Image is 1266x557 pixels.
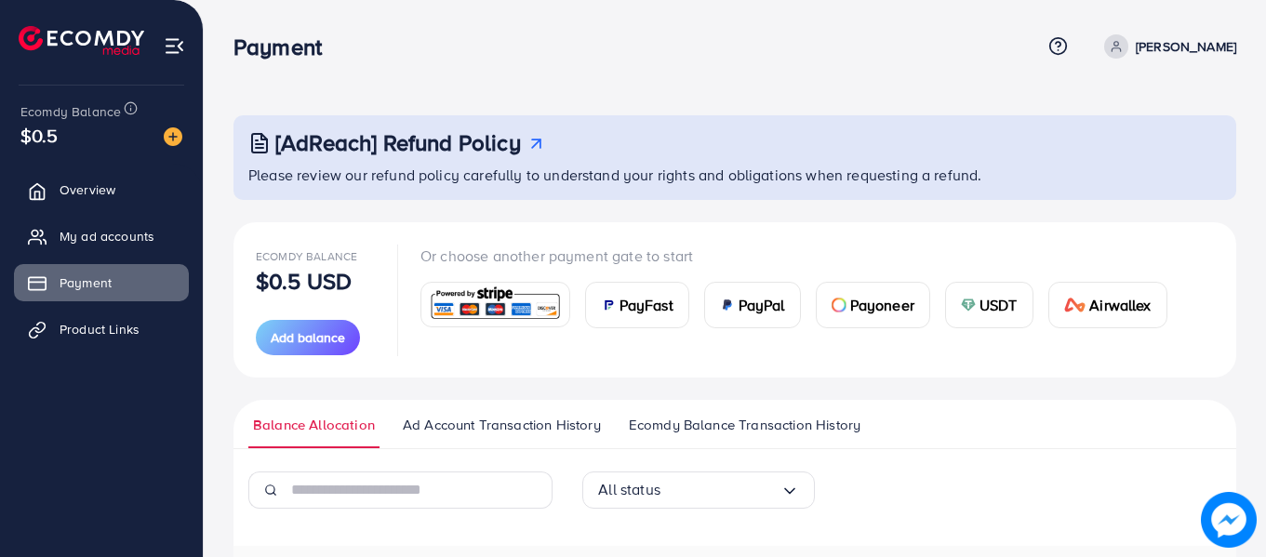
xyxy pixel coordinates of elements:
[403,415,601,435] span: Ad Account Transaction History
[1136,35,1236,58] p: [PERSON_NAME]
[427,285,564,325] img: card
[945,282,1033,328] a: cardUSDT
[620,294,673,316] span: PayFast
[20,122,59,149] span: $0.5
[720,298,735,312] img: card
[1201,492,1257,548] img: image
[14,171,189,208] a: Overview
[14,264,189,301] a: Payment
[739,294,785,316] span: PayPal
[1097,34,1236,59] a: [PERSON_NAME]
[60,180,115,199] span: Overview
[19,26,144,55] img: logo
[14,311,189,348] a: Product Links
[1064,298,1086,312] img: card
[850,294,914,316] span: Payoneer
[248,164,1225,186] p: Please review our refund policy carefully to understand your rights and obligations when requesti...
[420,282,570,327] a: card
[164,127,182,146] img: image
[60,320,140,338] span: Product Links
[275,129,521,156] h3: [AdReach] Refund Policy
[164,35,185,57] img: menu
[979,294,1018,316] span: USDT
[256,270,352,292] p: $0.5 USD
[1089,294,1151,316] span: Airwallex
[14,218,189,255] a: My ad accounts
[660,475,780,504] input: Search for option
[20,102,121,121] span: Ecomdy Balance
[1048,282,1167,328] a: cardAirwallex
[582,471,815,509] div: Search for option
[233,33,337,60] h3: Payment
[832,298,846,312] img: card
[704,282,801,328] a: cardPayPal
[598,475,660,504] span: All status
[271,328,345,347] span: Add balance
[585,282,689,328] a: cardPayFast
[256,320,360,355] button: Add balance
[256,248,357,264] span: Ecomdy Balance
[420,245,1182,267] p: Or choose another payment gate to start
[629,415,860,435] span: Ecomdy Balance Transaction History
[60,227,154,245] span: My ad accounts
[60,273,112,292] span: Payment
[961,298,976,312] img: card
[816,282,930,328] a: cardPayoneer
[601,298,616,312] img: card
[253,415,375,435] span: Balance Allocation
